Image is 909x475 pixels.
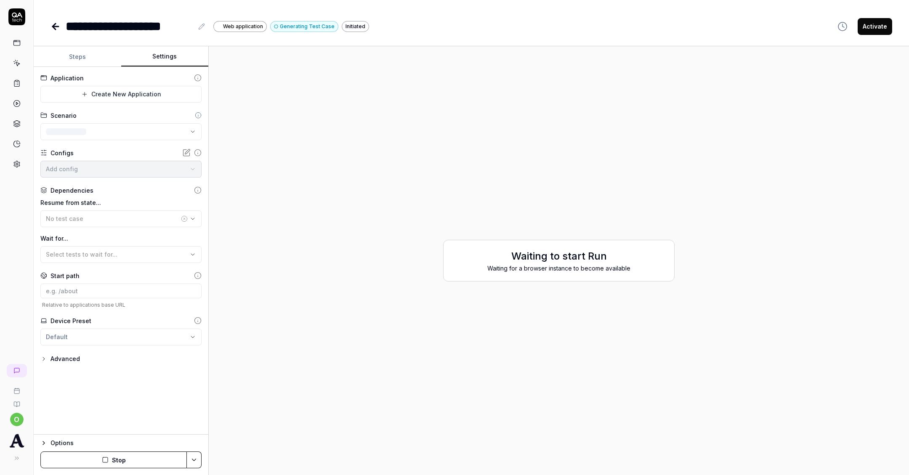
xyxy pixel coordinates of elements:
label: Resume from state... [40,198,202,207]
button: o [10,413,24,426]
button: Steps [34,47,121,67]
span: Relative to applications base URL [40,302,202,308]
a: Web application [213,21,267,32]
button: Select tests to wait for... [40,246,202,263]
label: Wait for... [40,234,202,243]
button: Advanced [40,354,80,364]
div: Device Preset [50,316,91,325]
div: Scenario [50,111,77,120]
input: e.g. /about [40,284,202,298]
button: Create New Application [40,86,202,103]
button: Stop [40,451,187,468]
button: Activate [858,18,892,35]
div: Default [46,332,68,341]
button: No test case [40,210,202,227]
span: Select tests to wait for... [46,251,117,258]
a: Book a call with us [3,381,30,394]
a: New conversation [7,364,27,377]
button: Generating Test Case [270,21,338,32]
button: Acast Logo [3,426,30,450]
div: Waiting for a browser instance to become available [452,264,666,273]
button: Options [40,438,202,448]
a: Documentation [3,394,30,408]
span: Web application [223,23,263,30]
button: Settings [121,47,209,67]
h2: Waiting to start Run [452,249,666,264]
div: Start path [50,271,80,280]
div: Configs [50,149,74,157]
button: View version history [832,18,853,35]
div: Dependencies [50,186,93,195]
img: Acast Logo [9,433,24,448]
div: Application [50,74,84,82]
span: No test case [46,215,83,222]
div: Initiated [342,21,369,32]
button: Default [40,329,202,345]
div: Advanced [50,354,80,364]
div: Options [50,438,202,448]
